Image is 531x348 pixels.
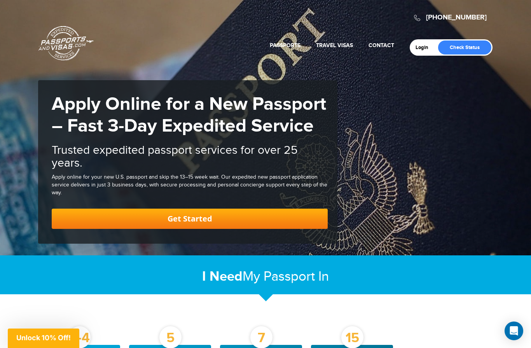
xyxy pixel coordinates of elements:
[8,329,79,348] div: Unlock 10% Off!
[416,44,434,51] a: Login
[202,268,243,285] strong: I Need
[316,42,353,49] a: Travel Visas
[426,13,487,22] a: [PHONE_NUMBER]
[16,334,71,342] span: Unlock 10% Off!
[52,93,326,137] strong: Apply Online for a New Passport – Fast 3-Day Expedited Service
[270,42,300,49] a: Passports
[52,174,328,197] div: Apply online for your new U.S. passport and skip the 13–15 week wait. Our expedited new passport ...
[52,209,328,229] a: Get Started
[38,26,94,61] a: Passports & [DOMAIN_NAME]
[38,268,493,285] h2: My
[264,269,329,285] span: Passport In
[52,144,328,170] h2: Trusted expedited passport services for over 25 years.
[505,322,523,340] div: Open Intercom Messenger
[438,40,491,54] a: Check Status
[369,42,394,49] a: Contact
